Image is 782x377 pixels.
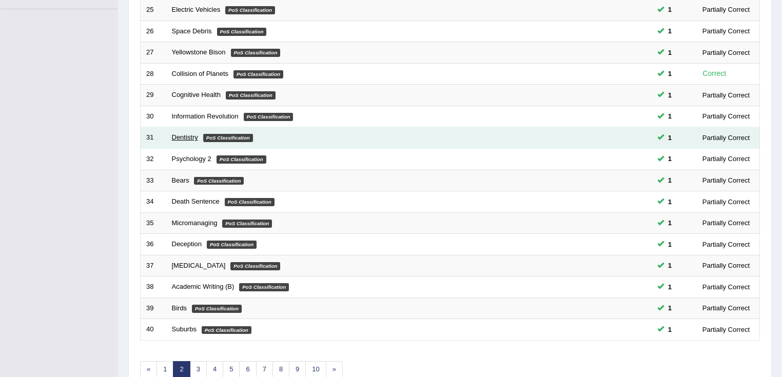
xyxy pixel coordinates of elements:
[141,148,166,170] td: 32
[172,6,221,13] a: Electric Vehicles
[225,198,275,206] em: PoS Classification
[664,239,676,250] span: You can still take this question
[172,91,221,98] a: Cognitive Health
[172,48,226,56] a: Yellowstone Bison
[664,260,676,271] span: You can still take this question
[192,305,242,313] em: PoS Classification
[141,42,166,64] td: 27
[172,219,218,227] a: Micromanaging
[202,326,251,334] em: PoS Classification
[172,176,189,184] a: Bears
[230,262,280,270] em: PoS Classification
[698,111,754,122] div: Partially Correct
[664,153,676,164] span: You can still take this question
[141,191,166,213] td: 34
[698,175,754,186] div: Partially Correct
[698,47,754,58] div: Partially Correct
[698,282,754,292] div: Partially Correct
[141,255,166,276] td: 37
[244,113,294,121] em: PoS Classification
[141,63,166,85] td: 28
[207,241,257,249] em: PoS Classification
[141,106,166,127] td: 30
[664,196,676,207] span: You can still take this question
[664,175,676,186] span: You can still take this question
[217,28,267,36] em: PoS Classification
[664,282,676,292] span: You can still take this question
[698,132,754,143] div: Partially Correct
[225,6,275,14] em: PoS Classification
[698,153,754,164] div: Partially Correct
[141,212,166,234] td: 35
[172,304,187,312] a: Birds
[226,91,276,100] em: PoS Classification
[239,283,289,291] em: PoS Classification
[141,297,166,319] td: 39
[698,26,754,36] div: Partially Correct
[698,196,754,207] div: Partially Correct
[217,155,266,164] em: PoS Classification
[141,276,166,298] td: 38
[172,240,202,248] a: Deception
[141,234,166,255] td: 36
[698,4,754,15] div: Partially Correct
[141,170,166,191] td: 33
[698,68,731,80] div: Correct
[172,325,197,333] a: Suburbs
[664,303,676,313] span: You can still take this question
[698,324,754,335] div: Partially Correct
[141,21,166,42] td: 26
[664,90,676,101] span: You can still take this question
[172,70,229,77] a: Collision of Planets
[664,4,676,15] span: You can still take this question
[698,90,754,101] div: Partially Correct
[172,133,198,141] a: Dentistry
[172,27,212,35] a: Space Debris
[698,303,754,313] div: Partially Correct
[664,111,676,122] span: You can still take this question
[194,177,244,185] em: PoS Classification
[172,112,239,120] a: Information Revolution
[172,262,226,269] a: [MEDICAL_DATA]
[698,260,754,271] div: Partially Correct
[141,319,166,341] td: 40
[141,127,166,149] td: 31
[233,70,283,78] em: PoS Classification
[664,217,676,228] span: You can still take this question
[172,283,234,290] a: Academic Writing (B)
[698,239,754,250] div: Partially Correct
[664,324,676,335] span: You can still take this question
[698,217,754,228] div: Partially Correct
[664,68,676,79] span: You can still take this question
[664,26,676,36] span: You can still take this question
[172,155,211,163] a: Psychology 2
[231,49,281,57] em: PoS Classification
[664,132,676,143] span: You can still take this question
[664,47,676,58] span: You can still take this question
[141,85,166,106] td: 29
[222,220,272,228] em: PoS Classification
[172,197,220,205] a: Death Sentence
[203,134,253,142] em: PoS Classification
